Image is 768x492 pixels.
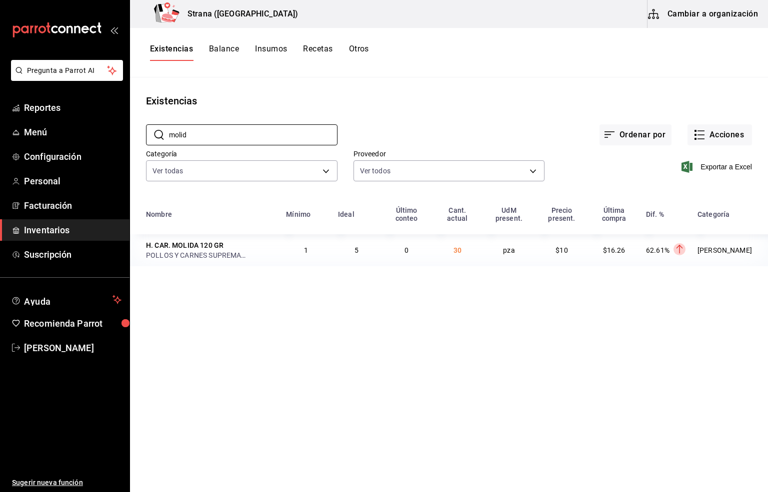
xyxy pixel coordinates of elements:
[404,246,408,254] span: 0
[338,210,354,218] div: Ideal
[453,246,461,254] span: 30
[488,206,529,222] div: UdM present.
[24,223,121,237] span: Inventarios
[152,166,183,176] span: Ver todas
[24,101,121,114] span: Reportes
[146,250,246,260] div: POLLOS Y CARNES SUPREMAS DE VALLARTA
[150,44,369,61] div: navigation tabs
[482,234,535,266] td: pza
[146,210,172,218] div: Nombre
[24,248,121,261] span: Suscripción
[12,478,121,488] span: Sugerir nueva función
[11,60,123,81] button: Pregunta a Parrot AI
[286,210,310,218] div: Mínimo
[24,199,121,212] span: Facturación
[353,150,545,157] label: Proveedor
[24,174,121,188] span: Personal
[438,206,476,222] div: Cant. actual
[24,317,121,330] span: Recomienda Parrot
[349,44,369,61] button: Otros
[209,44,239,61] button: Balance
[146,240,223,250] div: H. CAR. MOLIDA 120 GR
[24,150,121,163] span: Configuración
[687,124,752,145] button: Acciones
[146,93,197,108] div: Existencias
[7,72,123,83] a: Pregunta a Parrot AI
[27,65,107,76] span: Pregunta a Parrot AI
[24,125,121,139] span: Menú
[555,246,567,254] span: $10
[304,246,308,254] span: 1
[24,341,121,355] span: [PERSON_NAME]
[541,206,582,222] div: Precio present.
[646,210,664,218] div: Dif. %
[683,161,752,173] button: Exportar a Excel
[697,210,729,218] div: Categoría
[169,125,337,145] input: Buscar nombre de insumo
[646,246,669,254] span: 62.61%
[360,166,390,176] span: Ver todos
[179,8,298,20] h3: Strana ([GEOGRAPHIC_DATA])
[303,44,332,61] button: Recetas
[599,124,671,145] button: Ordenar por
[24,294,108,306] span: Ayuda
[603,246,625,254] span: $16.26
[110,26,118,34] button: open_drawer_menu
[594,206,634,222] div: Última compra
[150,44,193,61] button: Existencias
[255,44,287,61] button: Insumos
[146,150,337,157] label: Categoría
[387,206,426,222] div: Último conteo
[691,234,768,266] td: [PERSON_NAME]
[354,246,358,254] span: 5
